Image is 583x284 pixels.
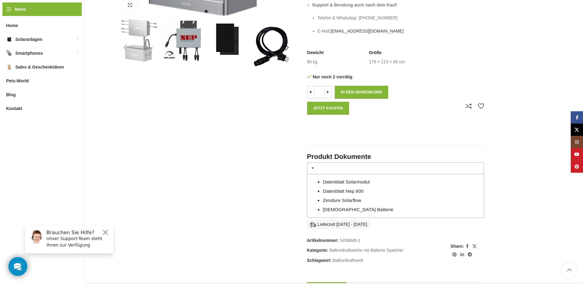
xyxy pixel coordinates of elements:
[162,19,206,62] div: 2 / 6
[6,89,16,100] span: Blog
[323,188,364,194] a: Datenblatt Nep 800
[207,19,250,62] img: Balkonkraftwerk 890 W mit 1 kWh Zendure Speicher – Bild 3
[451,243,464,250] span: Share:
[571,124,583,136] a: X Social Link
[307,50,324,56] span: Gewicht
[26,9,90,14] h6: Brauchen Sie Hilfe?
[466,250,474,259] a: Telegram Social Link
[6,50,12,56] img: Smartphones
[6,75,29,86] span: Pets-World
[307,59,317,65] td: 80 kg
[205,10,208,13] li: Go to slide 1
[26,14,90,27] p: Unser Support-Team steht Ihnen zur Verfügung
[118,40,133,55] div: Previous slide
[571,111,583,124] a: Facebook Social Link
[335,86,388,99] button: In den Warenkorb
[306,118,394,135] iframe: Sicherer Rahmen für schnelle Bezahlvorgänge
[571,160,583,173] a: Pinterest Social Link
[315,86,324,99] input: Produktmenge
[251,19,295,77] div: 4 / 6
[369,50,382,56] span: Größe
[307,152,484,162] h3: Produkt Dokumente
[571,148,583,160] a: YouTube Social Link
[471,242,479,250] a: X Social Link
[307,74,392,80] p: Nur noch 2 vorrätig
[307,102,349,115] button: Jetzt kaufen
[117,19,162,62] div: 1 / 6
[451,250,459,259] a: Pinterest Social Link
[307,238,339,243] span: Artikelnummer:
[15,34,42,45] span: Solaranlagen
[323,179,369,184] a: Datenblatt Solarmodul
[340,238,360,243] span: 5456646-1
[323,207,393,212] a: [DEMOGRAPHIC_DATA] Batterie
[317,28,484,34] p: E-Mail:
[331,29,404,34] a: [EMAIL_ADDRESS][DOMAIN_NAME]
[307,50,484,65] table: Produktdetails
[6,64,12,70] img: Sales & Geschenkideen
[6,36,12,42] img: Solaranlagen
[312,2,398,7] strong: Support & Beratung auch nach dem Kauf:
[307,248,328,253] span: Kategorie:
[369,59,405,65] td: 179 × 113 × 60 cm
[307,258,332,263] span: Schlagwort:
[162,19,206,62] img: Balkonkraftwerk 890 W mit 1 kWh Zendure Speicher – Bild 2
[329,248,404,253] a: Balkonkraftwerke mit Batterie Speicher
[323,198,361,203] a: Zendure Solarflow
[6,20,18,31] span: Home
[251,19,295,77] img: Balkonkraftwerk 890 W mit 1 kWh Zendure Speicher – Bild 4
[464,242,471,250] a: Facebook Social Link
[279,40,295,55] div: Next slide
[15,61,64,73] span: Sales & Geschenkideen
[571,136,583,148] a: Instagram Social Link
[15,48,43,59] span: Smartphones
[317,14,484,21] p: Telefon & WhatsApp: [PHONE_NUMBER]
[459,250,466,259] a: LinkedIn Social Link
[211,10,214,13] li: Go to slide 2
[307,219,370,229] div: Lieferzeit [DATE] - [DATE]
[82,8,89,15] button: Close
[206,19,251,62] div: 3 / 6
[217,10,220,13] li: Go to slide 3
[6,103,22,114] span: Kontakt
[118,19,161,62] img: Balkonkraftwerk 890 W mit 1 kWh Zendure Speicher
[333,258,364,263] a: Balkonkraftwerk
[15,6,26,13] span: Menü
[9,9,24,24] img: Customer service
[561,262,577,278] a: Scroll to top button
